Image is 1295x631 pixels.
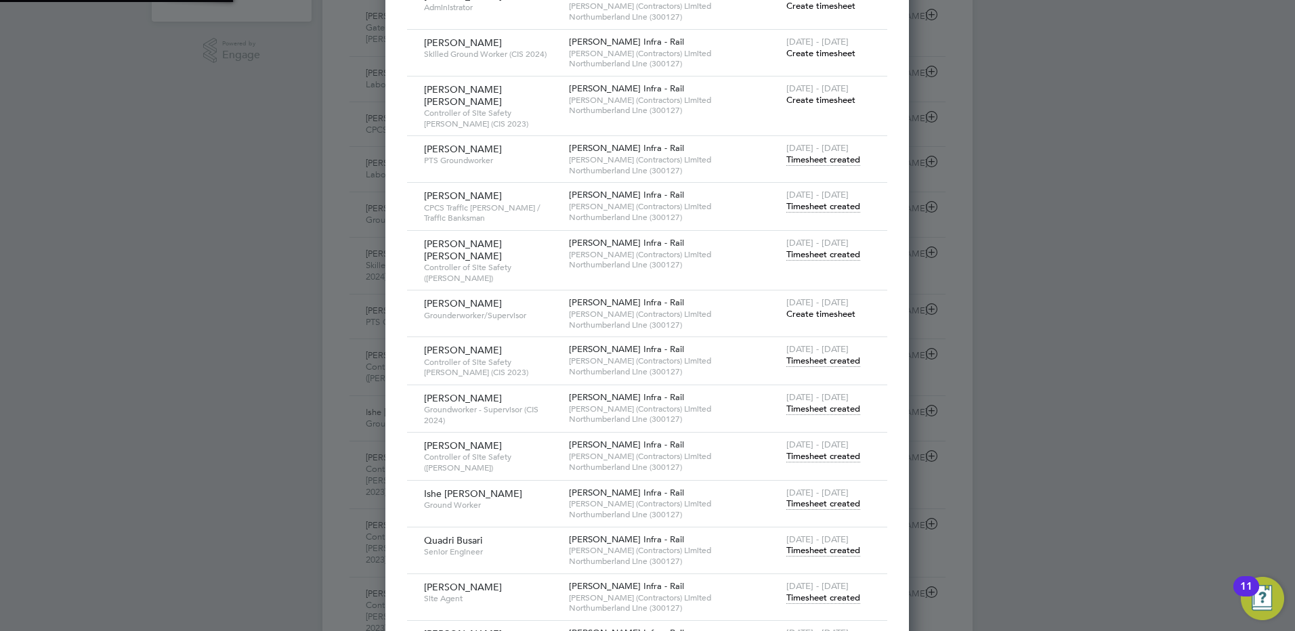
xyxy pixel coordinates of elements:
span: Controller of Site Safety ([PERSON_NAME]) [424,452,559,473]
span: [PERSON_NAME] Infra - Rail [569,142,684,154]
span: [PERSON_NAME] (Contractors) Limited [569,451,780,462]
span: Groundworker - Supervisor (CIS 2024) [424,404,559,425]
span: [PERSON_NAME] [424,37,502,49]
span: Create timesheet [786,94,855,106]
span: [PERSON_NAME] [424,392,502,404]
span: [DATE] - [DATE] [786,391,849,403]
span: Timesheet created [786,544,860,557]
span: [DATE] - [DATE] [786,237,849,248]
span: Northumberland Line (300127) [569,58,780,69]
span: Northumberland Line (300127) [569,556,780,567]
span: [PERSON_NAME] (Contractors) Limited [569,249,780,260]
span: Northumberland Line (300127) [569,105,780,116]
span: [DATE] - [DATE] [786,142,849,154]
span: Northumberland Line (300127) [569,165,780,176]
span: [DATE] - [DATE] [786,297,849,308]
span: PTS Groundworker [424,155,559,166]
span: Administrator [424,2,559,13]
span: [PERSON_NAME] (Contractors) Limited [569,545,780,556]
span: Skilled Ground Worker (CIS 2024) [424,49,559,60]
span: Northumberland Line (300127) [569,320,780,330]
span: Timesheet created [786,248,860,261]
span: [PERSON_NAME] Infra - Rail [569,580,684,592]
span: Timesheet created [786,592,860,604]
span: [PERSON_NAME] Infra - Rail [569,487,684,498]
span: Create timesheet [786,308,855,320]
span: Timesheet created [786,450,860,462]
span: [PERSON_NAME] [PERSON_NAME] [424,83,502,108]
span: [DATE] - [DATE] [786,580,849,592]
span: [PERSON_NAME] (Contractors) Limited [569,48,780,59]
span: [PERSON_NAME] [PERSON_NAME] [424,238,502,262]
span: Northumberland Line (300127) [569,259,780,270]
button: Open Resource Center, 11 new notifications [1241,577,1284,620]
span: Northumberland Line (300127) [569,12,780,22]
span: [PERSON_NAME] Infra - Rail [569,36,684,47]
span: Controller of Site Safety [PERSON_NAME] (CIS 2023) [424,357,559,378]
span: [DATE] - [DATE] [786,487,849,498]
span: [PERSON_NAME] [424,344,502,356]
span: Grounderworker/Supervisor [424,310,559,321]
span: [PERSON_NAME] Infra - Rail [569,189,684,200]
span: [PERSON_NAME] Infra - Rail [569,237,684,248]
span: [PERSON_NAME] (Contractors) Limited [569,1,780,12]
span: Ishe [PERSON_NAME] [424,487,522,500]
span: Northumberland Line (300127) [569,509,780,520]
span: Northumberland Line (300127) [569,462,780,473]
span: [PERSON_NAME] [424,439,502,452]
span: [PERSON_NAME] [424,581,502,593]
span: Timesheet created [786,200,860,213]
span: Senior Engineer [424,546,559,557]
span: [PERSON_NAME] Infra - Rail [569,83,684,94]
span: [PERSON_NAME] [424,297,502,309]
span: [PERSON_NAME] (Contractors) Limited [569,309,780,320]
span: [PERSON_NAME] (Contractors) Limited [569,95,780,106]
span: Northumberland Line (300127) [569,414,780,425]
span: Controller of Site Safety ([PERSON_NAME]) [424,262,559,283]
span: [DATE] - [DATE] [786,83,849,94]
span: Northumberland Line (300127) [569,366,780,377]
span: Timesheet created [786,498,860,510]
span: Quadri Busari [424,534,482,546]
span: [PERSON_NAME] [424,190,502,202]
span: Northumberland Line (300127) [569,212,780,223]
span: [PERSON_NAME] Infra - Rail [569,343,684,355]
span: [PERSON_NAME] (Contractors) Limited [569,201,780,212]
div: 11 [1240,586,1252,604]
span: Site Agent [424,593,559,604]
span: [PERSON_NAME] Infra - Rail [569,439,684,450]
span: Timesheet created [786,403,860,415]
span: Create timesheet [786,47,855,59]
span: [PERSON_NAME] [424,143,502,155]
span: Ground Worker [424,500,559,510]
span: [DATE] - [DATE] [786,189,849,200]
span: [DATE] - [DATE] [786,36,849,47]
span: [DATE] - [DATE] [786,343,849,355]
span: [PERSON_NAME] Infra - Rail [569,534,684,545]
span: [PERSON_NAME] (Contractors) Limited [569,154,780,165]
span: [DATE] - [DATE] [786,534,849,545]
span: Timesheet created [786,355,860,367]
span: Controller of Site Safety [PERSON_NAME] (CIS 2023) [424,108,559,129]
span: CPCS Traffic [PERSON_NAME] / Traffic Banksman [424,202,559,223]
span: [DATE] - [DATE] [786,439,849,450]
span: [PERSON_NAME] Infra - Rail [569,391,684,403]
span: [PERSON_NAME] Infra - Rail [569,297,684,308]
span: [PERSON_NAME] (Contractors) Limited [569,404,780,414]
span: [PERSON_NAME] (Contractors) Limited [569,355,780,366]
span: Timesheet created [786,154,860,166]
span: Northumberland Line (300127) [569,603,780,613]
span: [PERSON_NAME] (Contractors) Limited [569,498,780,509]
span: [PERSON_NAME] (Contractors) Limited [569,592,780,603]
